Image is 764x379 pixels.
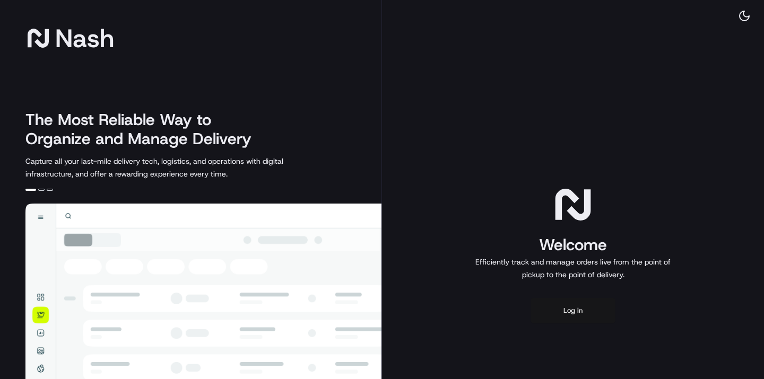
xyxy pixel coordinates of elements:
[55,28,114,49] span: Nash
[531,298,615,323] button: Log in
[25,155,331,180] p: Capture all your last-mile delivery tech, logistics, and operations with digital infrastructure, ...
[471,234,675,255] h1: Welcome
[471,255,675,281] p: Efficiently track and manage orders live from the point of pickup to the point of delivery.
[25,110,263,148] h2: The Most Reliable Way to Organize and Manage Delivery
